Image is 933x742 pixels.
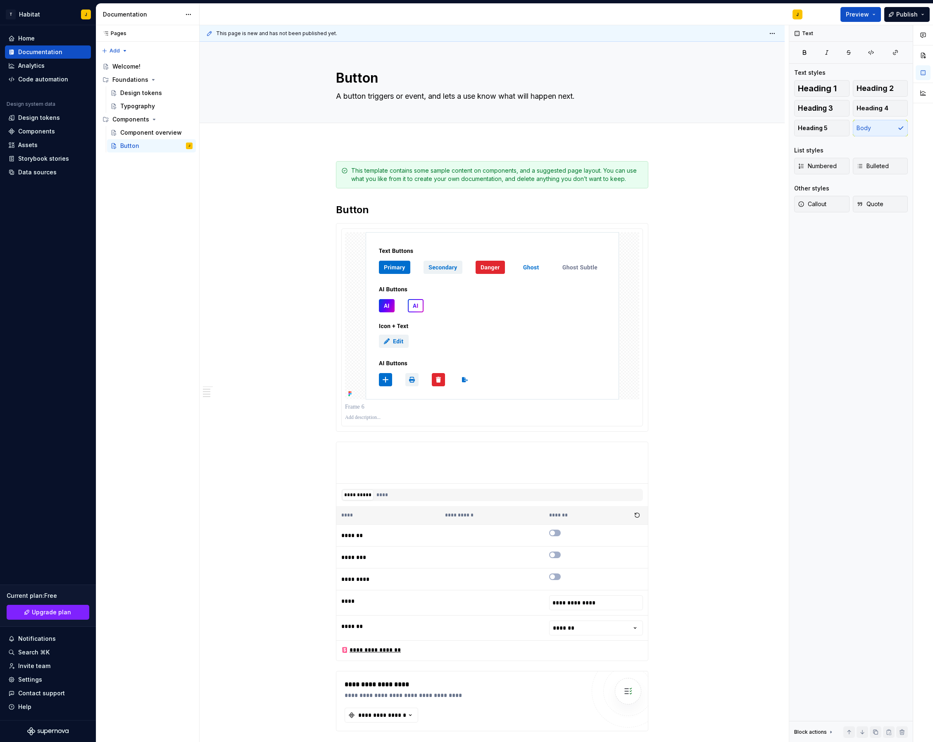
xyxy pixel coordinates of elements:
[18,703,31,711] div: Help
[794,726,834,738] div: Block actions
[18,155,69,163] div: Storybook stories
[99,73,196,86] div: Foundations
[5,138,91,152] a: Assets
[19,10,40,19] div: Habitat
[857,104,888,112] span: Heading 4
[853,100,908,117] button: Heading 4
[103,10,181,19] div: Documentation
[18,62,45,70] div: Analytics
[32,608,71,616] span: Upgrade plan
[109,48,120,54] span: Add
[18,662,50,670] div: Invite team
[18,675,42,684] div: Settings
[334,68,647,88] textarea: Button
[5,646,91,659] button: Search ⌘K
[112,115,149,124] div: Components
[5,125,91,138] a: Components
[794,184,829,193] div: Other styles
[853,196,908,212] button: Quote
[99,60,196,152] div: Page tree
[18,141,38,149] div: Assets
[18,689,65,697] div: Contact support
[846,10,869,19] span: Preview
[336,203,648,216] h2: Button
[794,100,850,117] button: Heading 3
[107,100,196,113] a: Typography
[99,113,196,126] div: Components
[798,124,828,132] span: Heading 5
[7,592,89,600] div: Current plan : Free
[120,89,162,97] div: Design tokens
[5,687,91,700] button: Contact support
[798,104,833,112] span: Heading 3
[99,30,126,37] div: Pages
[884,7,930,22] button: Publish
[5,700,91,713] button: Help
[107,139,196,152] a: ButtonJ
[794,146,824,155] div: List styles
[796,11,799,18] div: J
[112,76,148,84] div: Foundations
[18,34,35,43] div: Home
[798,200,826,208] span: Callout
[6,10,16,19] div: T
[5,59,91,72] a: Analytics
[853,80,908,97] button: Heading 2
[5,45,91,59] a: Documentation
[18,635,56,643] div: Notifications
[794,80,850,97] button: Heading 1
[85,11,87,18] div: J
[857,84,894,93] span: Heading 2
[840,7,881,22] button: Preview
[18,75,68,83] div: Code automation
[120,128,182,137] div: Component overview
[7,101,55,107] div: Design system data
[798,84,837,93] span: Heading 1
[2,5,94,23] button: THabitatJ
[794,120,850,136] button: Heading 5
[5,632,91,645] button: Notifications
[853,158,908,174] button: Bulleted
[5,166,91,179] a: Data sources
[334,90,647,103] textarea: A button triggers or event, and lets a use know what will happen next.
[27,727,69,735] svg: Supernova Logo
[794,158,850,174] button: Numbered
[107,86,196,100] a: Design tokens
[216,30,337,37] span: This page is new and has not been published yet.
[5,673,91,686] a: Settings
[18,648,50,656] div: Search ⌘K
[857,200,883,208] span: Quote
[120,102,155,110] div: Typography
[5,73,91,86] a: Code automation
[18,168,57,176] div: Data sources
[857,162,889,170] span: Bulleted
[5,111,91,124] a: Design tokens
[5,152,91,165] a: Storybook stories
[107,126,196,139] a: Component overview
[7,605,89,620] button: Upgrade plan
[120,142,139,150] div: Button
[99,45,130,57] button: Add
[351,166,643,183] div: This template contains some sample content on components, and a suggested page layout. You can us...
[896,10,918,19] span: Publish
[794,196,850,212] button: Callout
[18,48,62,56] div: Documentation
[188,142,190,150] div: J
[18,127,55,136] div: Components
[5,32,91,45] a: Home
[798,162,837,170] span: Numbered
[18,114,60,122] div: Design tokens
[5,659,91,673] a: Invite team
[99,60,196,73] a: Welcome!
[112,62,140,71] div: Welcome!
[794,69,826,77] div: Text styles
